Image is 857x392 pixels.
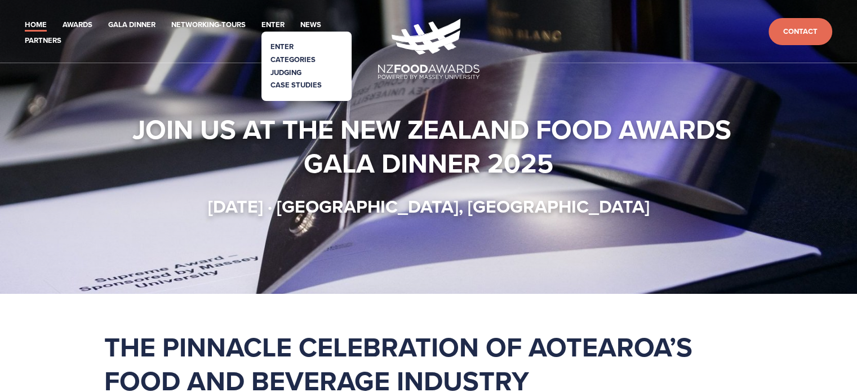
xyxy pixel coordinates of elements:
a: Judging [270,67,301,78]
a: Case Studies [270,80,322,90]
strong: [DATE] · [GEOGRAPHIC_DATA], [GEOGRAPHIC_DATA] [208,193,650,219]
a: Partners [25,34,61,47]
a: Networking-Tours [171,19,246,32]
strong: Join us at the New Zealand Food Awards Gala Dinner 2025 [132,109,738,183]
a: Gala Dinner [108,19,156,32]
a: Contact [769,18,832,46]
a: Home [25,19,47,32]
a: Awards [63,19,92,32]
a: Categories [270,54,316,65]
a: News [300,19,321,32]
a: Enter [261,19,285,32]
a: Enter [270,41,294,52]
